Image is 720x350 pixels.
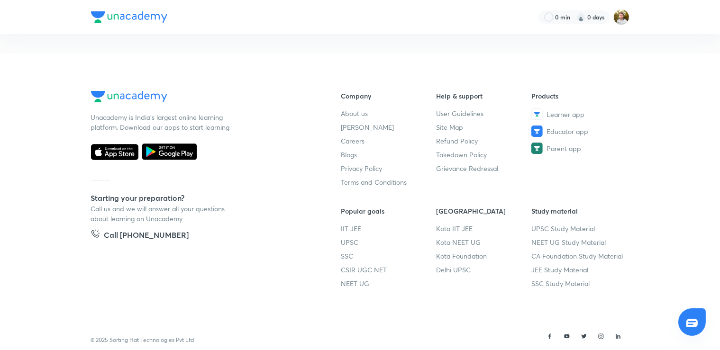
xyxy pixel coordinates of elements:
[613,9,629,25] img: Avirup Das
[436,251,531,261] a: Kota Foundation
[531,251,627,261] a: CA Foundation Study Material
[91,192,311,204] h5: Starting your preparation?
[531,143,627,154] a: Parent app
[531,126,543,137] img: Educator app
[436,91,531,101] h6: Help & support
[341,122,437,132] a: [PERSON_NAME]
[436,224,531,233] a: Kota IIT JEE
[341,150,437,160] a: Blogs
[341,136,365,146] span: Careers
[436,108,531,118] a: User Guidelines
[436,237,531,247] a: Kota NEET UG
[91,91,311,105] a: Company Logo
[436,136,531,146] a: Refund Policy
[341,177,437,187] a: Terms and Conditions
[341,108,437,118] a: About us
[436,150,531,160] a: Takedown Policy
[104,229,189,242] h5: Call [PHONE_NUMBER]
[91,336,194,344] p: © 2025 Sorting Hat Technologies Pvt Ltd
[531,265,627,275] a: JEE Study Material
[341,224,437,233] a: IIT JEE
[341,206,437,216] h6: Popular goals
[531,126,627,137] a: Educator app
[531,143,543,154] img: Parent app
[341,265,437,275] a: CSIR UGC NET
[341,237,437,247] a: UPSC
[91,91,167,102] img: Company Logo
[91,229,189,242] a: Call [PHONE_NUMBER]
[531,278,627,288] a: SSC Study Material
[341,91,437,101] h6: Company
[531,91,627,101] h6: Products
[531,108,543,120] img: Learner app
[91,11,167,23] img: Company Logo
[531,108,627,120] a: Learner app
[341,136,437,146] a: Careers
[547,109,584,119] span: Learner app
[436,265,531,275] a: Delhi UPSC
[547,126,588,136] span: Educator app
[547,144,581,153] span: Parent app
[341,163,437,173] a: Privacy Policy
[436,122,531,132] a: Site Map
[341,251,437,261] a: SSC
[91,112,233,132] p: Unacademy is India’s largest online learning platform. Download our apps to start learning
[341,278,437,288] a: NEET UG
[531,224,627,233] a: UPSC Study Material
[436,206,531,216] h6: [GEOGRAPHIC_DATA]
[531,237,627,247] a: NEET UG Study Material
[91,204,233,224] p: Call us and we will answer all your questions about learning on Unacademy
[436,163,531,173] a: Grievance Redressal
[576,12,586,22] img: streak
[531,206,627,216] h6: Study material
